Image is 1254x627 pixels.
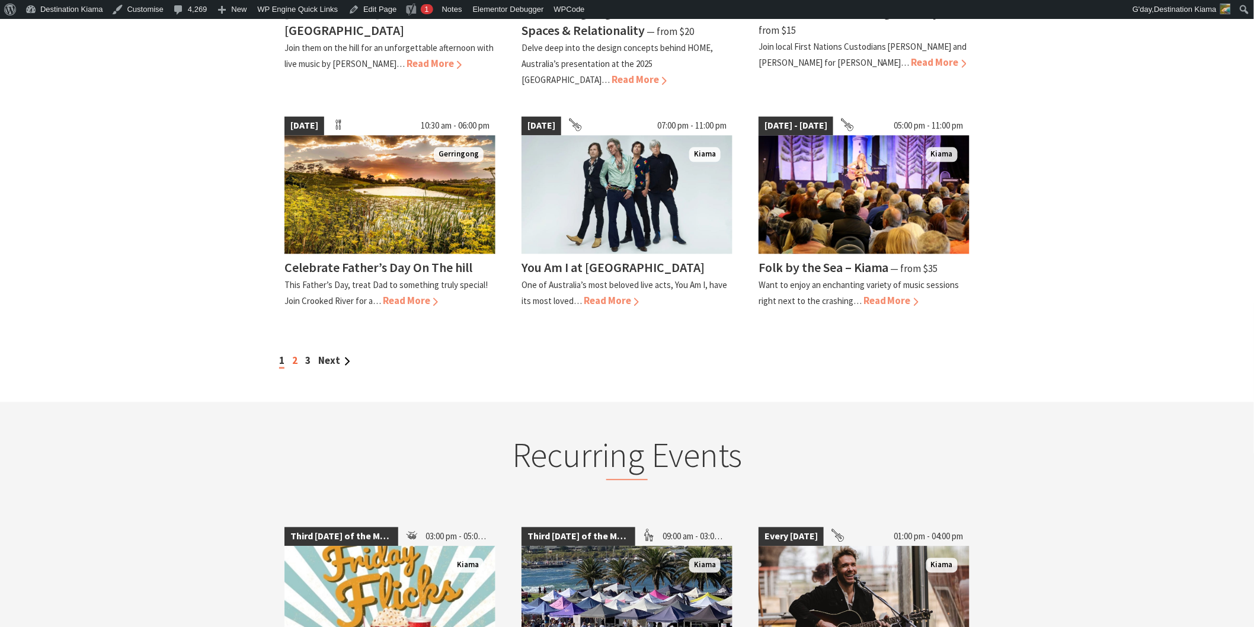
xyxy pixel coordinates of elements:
[522,116,732,309] a: [DATE] 07:00 pm - 11:00 pm You Am I Kiama You Am I at [GEOGRAPHIC_DATA] One of Australia’s most b...
[926,147,958,162] span: Kiama
[452,558,484,572] span: Kiama
[891,262,938,275] span: ⁠— from $35
[383,294,438,307] span: Read More
[759,135,970,254] img: Folk by the Sea - Showground Pavilion
[657,527,732,546] span: 09:00 am - 03:00 pm
[292,354,297,367] a: 2
[424,5,428,14] span: 1
[1220,4,1231,14] img: Untitled-design-1-150x150.jpg
[284,42,494,69] p: Join them on the hill for an unforgettable afternoon with live music by [PERSON_NAME]…
[911,56,967,69] span: Read More
[434,147,484,162] span: Gerringong
[284,259,472,276] h4: Celebrate Father’s Day On The hill
[759,7,950,36] span: ⁠— from $15
[888,116,970,135] span: 05:00 pm - 11:00 pm
[584,294,639,307] span: Read More
[522,259,705,276] h4: You Am I at [GEOGRAPHIC_DATA]
[759,116,833,135] span: [DATE] - [DATE]
[522,527,635,546] span: Third [DATE] of the Month
[522,116,561,135] span: [DATE]
[279,354,284,369] span: 1
[284,4,404,38] h4: [PERSON_NAME] at [GEOGRAPHIC_DATA]
[407,57,462,70] span: Read More
[926,558,958,572] span: Kiama
[284,279,488,306] p: This Father’s Day, treat Dad to something truly special! Join Crooked River for a…
[522,4,719,38] h4: Talk – Designing HOME: Ceremonial Spaces & Relationality
[647,25,694,38] span: ⁠— from $20
[1154,5,1217,14] span: Destination Kiama
[318,354,350,367] a: Next
[759,279,959,306] p: Want to enjoy an enchanting variety of music sessions right next to the crashing…
[284,116,324,135] span: [DATE]
[759,527,824,546] span: Every [DATE]
[284,527,398,546] span: Third [DATE] of the Month
[522,135,732,254] img: You Am I
[522,42,713,85] p: Delve deep into the design concepts behind HOME, Australia’s presentation at the 2025 [GEOGRAPHIC...
[759,116,970,309] a: [DATE] - [DATE] 05:00 pm - 11:00 pm Folk by the Sea - Showground Pavilion Kiama Folk by the Sea –...
[284,116,495,309] a: [DATE] 10:30 am - 06:00 pm Crooked River Estate Gerringong Celebrate Father’s Day On The hill Thi...
[395,434,859,481] h2: Recurring Events
[689,558,721,572] span: Kiama
[888,527,970,546] span: 01:00 pm - 04:00 pm
[522,279,727,306] p: One of Australia’s most beloved live acts, You Am I, have its most loved…
[305,354,311,367] a: 3
[612,73,667,86] span: Read More
[759,259,889,276] h4: Folk by the Sea – Kiama
[284,135,495,254] img: Crooked River Estate
[651,116,732,135] span: 07:00 pm - 11:00 pm
[863,294,919,307] span: Read More
[415,116,495,135] span: 10:30 am - 06:00 pm
[420,527,495,546] span: 03:00 pm - 05:00 pm
[689,147,721,162] span: Kiama
[759,41,967,68] p: Join local First Nations Custodians [PERSON_NAME] and [PERSON_NAME] for [PERSON_NAME]…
